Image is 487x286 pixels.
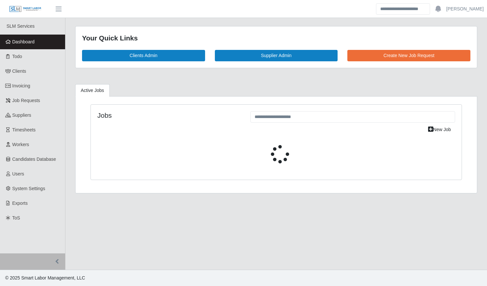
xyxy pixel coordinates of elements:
span: Job Requests [12,98,40,103]
span: System Settings [12,186,45,191]
a: Supplier Admin [215,50,338,61]
span: Candidates Database [12,157,56,162]
span: Users [12,171,24,176]
a: Create New Job Request [347,50,470,61]
a: [PERSON_NAME] [446,6,484,12]
span: Todo [12,54,22,59]
input: Search [376,3,430,15]
span: SLM Services [7,23,35,29]
a: New Job [424,124,455,135]
span: Invoicing [12,83,30,88]
span: Exports [12,201,28,206]
span: Clients [12,68,26,74]
span: Workers [12,142,29,147]
span: © 2025 Smart Labor Management, LLC [5,275,85,280]
span: Suppliers [12,113,31,118]
a: Active Jobs [75,84,110,97]
div: Your Quick Links [82,33,470,43]
span: Dashboard [12,39,35,44]
a: Clients Admin [82,50,205,61]
span: ToS [12,215,20,220]
span: Timesheets [12,127,36,132]
h4: Jobs [97,111,241,119]
img: SLM Logo [9,6,42,13]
